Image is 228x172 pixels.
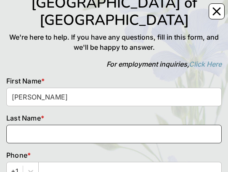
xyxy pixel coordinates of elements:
p: We're here to help. If you have any questions, fill in this form, and we'll be happy to answer. [6,32,222,52]
button: Close [209,3,225,19]
p: For employment inquiries, [6,59,222,69]
span: First Name [6,77,41,85]
a: Click Here [189,60,222,68]
span: Phone [6,151,27,159]
span: Last Name [6,114,41,122]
